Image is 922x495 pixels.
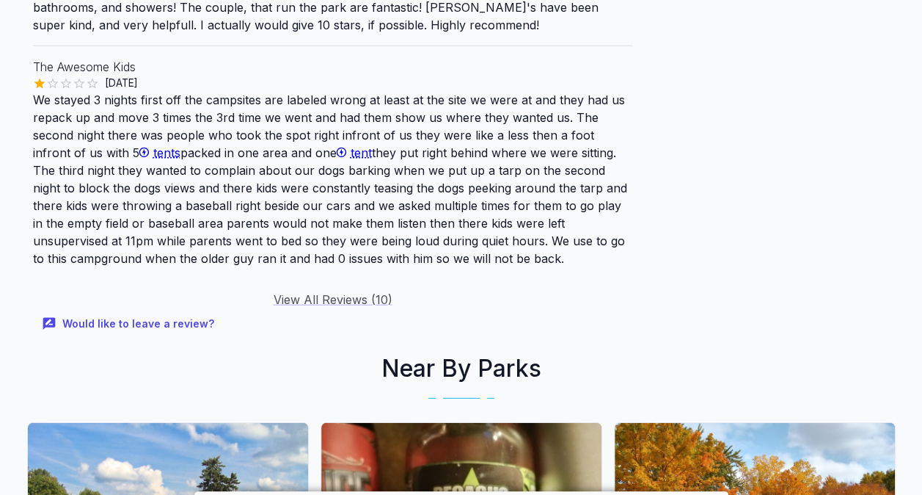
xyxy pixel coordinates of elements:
[351,145,372,160] span: tent
[33,91,633,267] p: We stayed 3 nights first off the campsites are labeled wrong at least at the site we were at and ...
[139,145,180,160] a: tents
[153,145,180,160] span: tents
[337,145,372,160] a: tent
[33,58,633,76] p: The Awesome Kids
[99,76,144,90] span: [DATE]
[33,308,226,340] button: Would like to leave a review?
[273,292,392,307] a: View All Reviews (10)
[21,351,901,386] h2: Near By Parks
